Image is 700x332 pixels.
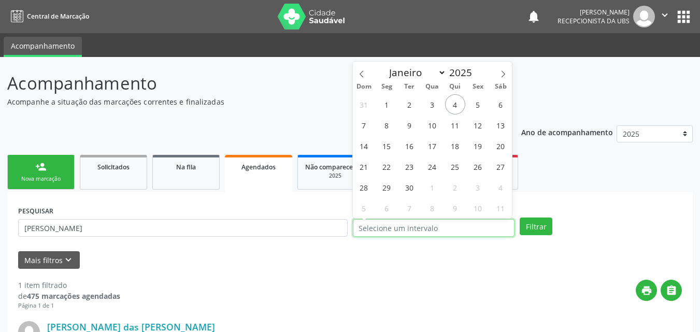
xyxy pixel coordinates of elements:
span: Agosto 31, 2025 [354,94,374,114]
a: Central de Marcação [7,8,89,25]
span: Sáb [489,83,512,90]
span: Setembro 27, 2025 [491,156,511,177]
button: notifications [526,9,541,24]
span: Qui [444,83,466,90]
span: Setembro 26, 2025 [468,156,488,177]
p: Acompanhamento [7,70,487,96]
span: Setembro 7, 2025 [354,115,374,135]
button: apps [675,8,693,26]
select: Month [384,65,447,80]
button: print [636,280,657,301]
div: 2025 [305,172,365,180]
span: Setembro 19, 2025 [468,136,488,156]
span: Setembro 4, 2025 [445,94,465,114]
span: Setembro 11, 2025 [445,115,465,135]
img: img [633,6,655,27]
input: Year [446,66,480,79]
span: Outubro 7, 2025 [399,198,420,218]
span: Seg [375,83,398,90]
span: Outubro 11, 2025 [491,198,511,218]
span: Solicitados [97,163,130,171]
p: Acompanhe a situação das marcações correntes e finalizadas [7,96,487,107]
span: Dom [353,83,376,90]
span: Outubro 2, 2025 [445,177,465,197]
span: Outubro 6, 2025 [377,198,397,218]
span: Setembro 13, 2025 [491,115,511,135]
span: Setembro 20, 2025 [491,136,511,156]
span: Setembro 10, 2025 [422,115,442,135]
span: Setembro 3, 2025 [422,94,442,114]
span: Setembro 16, 2025 [399,136,420,156]
span: Central de Marcação [27,12,89,21]
div: 1 item filtrado [18,280,120,291]
span: Setembro 6, 2025 [491,94,511,114]
span: Setembro 21, 2025 [354,156,374,177]
span: Setembro 12, 2025 [468,115,488,135]
span: Setembro 23, 2025 [399,156,420,177]
span: Sex [466,83,489,90]
span: Setembro 29, 2025 [377,177,397,197]
button: Filtrar [520,218,552,235]
div: [PERSON_NAME] [558,8,630,17]
input: Selecione um intervalo [353,219,515,237]
span: Setembro 25, 2025 [445,156,465,177]
span: Setembro 1, 2025 [377,94,397,114]
span: Setembro 24, 2025 [422,156,442,177]
input: Nome, CNS [18,219,348,237]
p: Ano de acompanhamento [521,125,613,138]
span: Setembro 2, 2025 [399,94,420,114]
i:  [659,9,670,21]
span: Setembro 17, 2025 [422,136,442,156]
div: de [18,291,120,301]
span: Setembro 14, 2025 [354,136,374,156]
span: Setembro 5, 2025 [468,94,488,114]
strong: 475 marcações agendadas [27,291,120,301]
button:  [655,6,675,27]
span: Outubro 3, 2025 [468,177,488,197]
a: Acompanhamento [4,37,82,57]
button: Mais filtroskeyboard_arrow_down [18,251,80,269]
i: keyboard_arrow_down [63,254,74,266]
div: Nova marcação [15,175,67,183]
i: print [641,285,652,296]
label: PESQUISAR [18,203,53,219]
span: Outubro 5, 2025 [354,198,374,218]
div: person_add [35,161,47,172]
span: Setembro 22, 2025 [377,156,397,177]
i:  [666,285,677,296]
span: Outubro 1, 2025 [422,177,442,197]
span: Outubro 10, 2025 [468,198,488,218]
span: Recepcionista da UBS [558,17,630,25]
span: Setembro 28, 2025 [354,177,374,197]
span: Setembro 18, 2025 [445,136,465,156]
span: Setembro 9, 2025 [399,115,420,135]
span: Ter [398,83,421,90]
span: Não compareceram [305,163,365,171]
span: Setembro 8, 2025 [377,115,397,135]
span: Agendados [241,163,276,171]
span: Setembro 15, 2025 [377,136,397,156]
span: Outubro 9, 2025 [445,198,465,218]
span: Setembro 30, 2025 [399,177,420,197]
div: Página 1 de 1 [18,301,120,310]
span: Outubro 8, 2025 [422,198,442,218]
span: Outubro 4, 2025 [491,177,511,197]
button:  [661,280,682,301]
span: Na fila [176,163,196,171]
span: Qua [421,83,444,90]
